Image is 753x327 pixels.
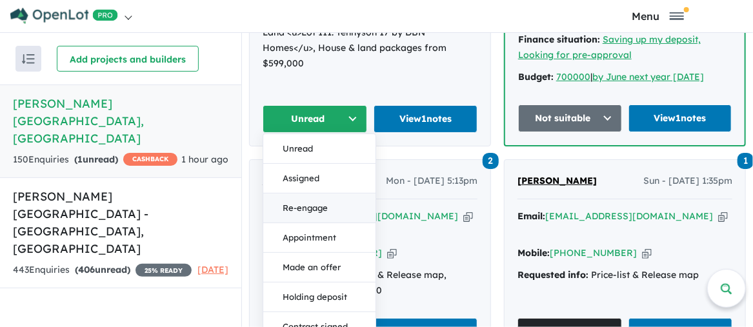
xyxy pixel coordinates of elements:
strong: Email: [517,210,545,222]
div: 443 Enquir ies [13,263,192,278]
strong: Finance situation: [518,34,600,45]
span: Sun - [DATE] 1:35pm [643,173,732,189]
img: sort.svg [22,54,35,64]
button: Assigned [263,164,376,193]
a: Saving up my deposit, Looking for pre-approval [518,34,701,61]
span: [DATE] [197,264,228,275]
a: by June next year [DATE] [592,71,704,83]
button: Holding deposit [263,282,376,312]
button: Not suitable [518,104,622,132]
div: Price-list & Release map [517,268,732,283]
button: Copy [642,246,652,260]
button: Re-engage [263,193,376,223]
span: 2 [483,153,499,169]
strong: ( unread) [74,154,118,165]
a: 700000 [556,71,590,83]
span: [PERSON_NAME] [517,175,597,186]
a: 2 [483,152,499,169]
div: Brochure & Inclusions, House & Land <u>Lot 111: Tennyson 17 by DBN Homes</u>, House & land packag... [263,10,477,71]
button: Add projects and builders [57,46,199,72]
button: Copy [387,246,397,260]
a: [PHONE_NUMBER] [550,247,637,259]
button: Unread [263,134,376,164]
span: Mon - [DATE] 5:13pm [386,173,477,189]
button: Unread [263,105,367,133]
span: 1 [77,154,83,165]
button: Appointment [263,223,376,253]
strong: Mobile: [517,247,550,259]
a: [EMAIL_ADDRESS][DOMAIN_NAME] [545,210,713,222]
button: Copy [718,210,728,223]
div: | [518,70,732,85]
strong: ( unread) [75,264,130,275]
span: 25 % READY [136,264,192,277]
span: 406 [78,264,95,275]
strong: Requested info: [517,269,588,281]
a: View1notes [374,105,478,133]
strong: Budget: [518,71,554,83]
a: [PERSON_NAME] [517,173,597,189]
button: Made an offer [263,253,376,282]
span: 1 hour ago [181,154,228,165]
button: Copy [463,210,473,223]
h5: [PERSON_NAME][GEOGRAPHIC_DATA] , [GEOGRAPHIC_DATA] [13,95,228,147]
h5: [PERSON_NAME][GEOGRAPHIC_DATA] - [GEOGRAPHIC_DATA] , [GEOGRAPHIC_DATA] [13,188,228,257]
button: Toggle navigation [567,10,750,22]
img: Openlot PRO Logo White [10,8,118,24]
div: 150 Enquir ies [13,152,177,168]
a: View1notes [628,104,732,132]
span: CASHBACK [123,153,177,166]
